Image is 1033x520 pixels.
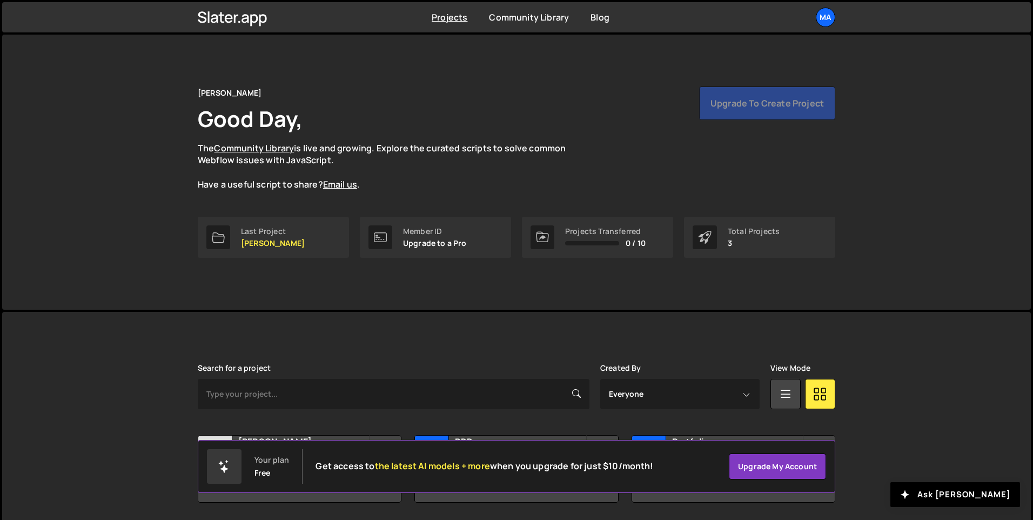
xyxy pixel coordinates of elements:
a: Upgrade my account [729,454,826,479]
div: Last Project [241,227,305,236]
div: DB [415,436,449,470]
h1: Good Day, [198,104,303,134]
h2: Get access to when you upgrade for just $10/month! [316,461,653,471]
label: Search for a project [198,364,271,372]
div: Lu [198,436,232,470]
a: Po Portfolio Created by [PERSON_NAME][EMAIL_ADDRESS][DOMAIN_NAME] 6 pages, last updated by [DATE] [632,435,835,503]
label: Created By [600,364,641,372]
div: Member ID [403,227,467,236]
h2: Portfolio [672,436,802,448]
div: Projects Transferred [565,227,646,236]
h2: [PERSON_NAME] [238,436,368,448]
p: Upgrade to a Pro [403,239,467,248]
a: Blog [591,11,609,23]
a: Email us [323,178,357,190]
div: [PERSON_NAME] [198,86,261,99]
button: Ask [PERSON_NAME] [890,482,1020,507]
p: The is live and growing. Explore the curated scripts to solve common Webflow issues with JavaScri... [198,142,587,191]
a: Ma [816,8,835,27]
p: 3 [728,239,780,248]
input: Type your project... [198,379,589,409]
div: Free [254,469,271,477]
a: Community Library [214,142,294,154]
a: Lu [PERSON_NAME] Created by [PERSON_NAME][EMAIL_ADDRESS][DOMAIN_NAME] 4 pages, last updated by ab... [198,435,401,503]
label: View Mode [770,364,810,372]
a: DB DBB Created by [PERSON_NAME][EMAIL_ADDRESS][DOMAIN_NAME] 12 pages, last updated by [DATE] [414,435,618,503]
div: Your plan [254,456,289,464]
h2: DBB [455,436,585,448]
a: Last Project [PERSON_NAME] [198,217,349,258]
p: [PERSON_NAME] [241,239,305,248]
span: 0 / 10 [626,239,646,248]
div: Po [632,436,666,470]
a: Projects [432,11,467,23]
span: the latest AI models + more [375,460,490,472]
a: Community Library [489,11,569,23]
div: Total Projects [728,227,780,236]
